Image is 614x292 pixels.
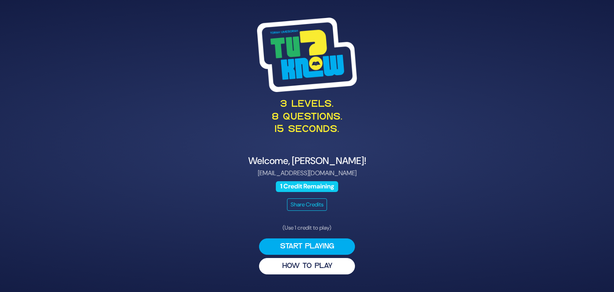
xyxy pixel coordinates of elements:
[259,238,355,255] button: Start Playing
[112,168,502,178] p: [EMAIL_ADDRESS][DOMAIN_NAME]
[276,181,338,192] span: 1 Credit Remaining
[259,258,355,274] button: HOW TO PLAY
[259,224,355,232] p: (Use 1 credit to play)
[112,98,502,136] p: 3 levels. 8 questions. 15 seconds.
[112,155,502,167] h4: Welcome, [PERSON_NAME]!
[257,18,357,92] img: Tournament Logo
[287,198,327,211] button: Share Credits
